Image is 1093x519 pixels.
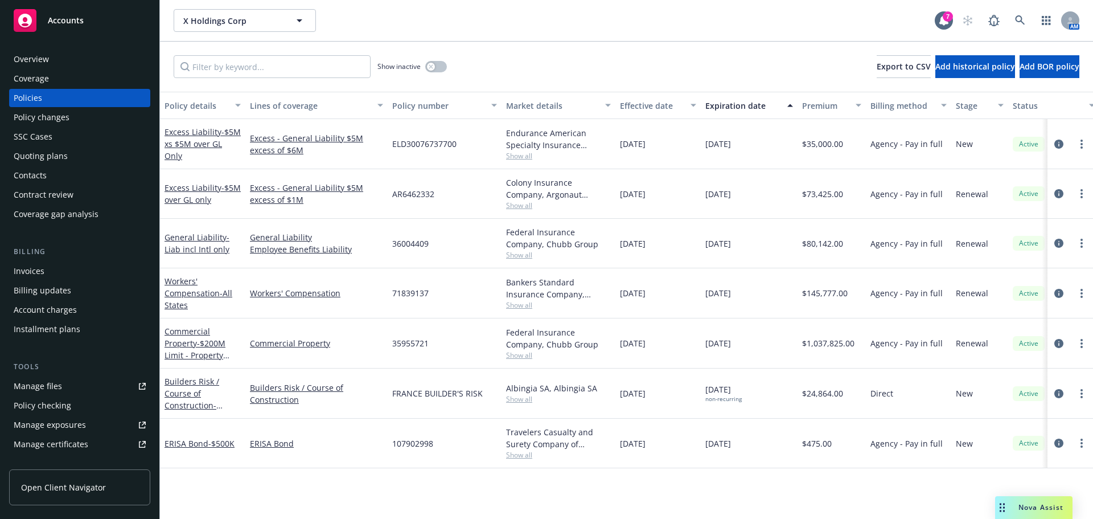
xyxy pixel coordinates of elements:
button: Market details [502,92,615,119]
a: Billing updates [9,281,150,300]
a: circleInformation [1052,387,1066,401]
div: Manage claims [14,455,71,473]
div: Lines of coverage [250,100,371,112]
div: Contract review [14,186,73,204]
div: Policy number [392,100,484,112]
span: 71839137 [392,287,429,299]
a: more [1075,137,1088,151]
div: Bankers Standard Insurance Company, Chubb Group [506,276,611,300]
div: Coverage gap analysis [14,205,98,223]
a: Excess Liability [165,182,241,205]
span: New [956,438,973,449]
a: Coverage [9,70,150,88]
span: Renewal [956,287,988,299]
div: Endurance American Specialty Insurance Company, Sompo International, CRC Group [506,127,611,151]
span: [DATE] [705,188,731,200]
div: Drag to move [995,496,1009,519]
a: Report a Bug [983,9,1005,32]
span: $35,000.00 [802,138,843,150]
div: Tools [9,361,150,373]
span: New [956,138,973,150]
a: Commercial Property [165,326,225,373]
a: Excess - General Liability $5M excess of $6M [250,132,383,156]
a: more [1075,337,1088,350]
a: SSC Cases [9,128,150,146]
span: [DATE] [705,138,731,150]
a: Contract review [9,186,150,204]
div: Billing updates [14,281,71,300]
div: Policy checking [14,397,71,415]
span: Add historical policy [935,61,1015,72]
span: Show all [506,151,611,161]
div: Market details [506,100,598,112]
a: more [1075,387,1088,401]
div: Account charges [14,301,77,319]
span: Export to CSV [877,61,931,72]
a: circleInformation [1052,236,1066,250]
span: $475.00 [802,438,832,449]
button: Export to CSV [877,55,931,78]
span: [DATE] [620,287,646,299]
a: Commercial Property [250,337,383,349]
a: ERISA Bond [165,438,235,449]
div: Travelers Casualty and Surety Company of America, Travelers Insurance [506,426,611,450]
span: FRANCE BUILDER'S RISK [392,387,483,399]
div: Billing [9,246,150,258]
div: Installment plans [14,320,80,338]
span: ELD30076737700 [392,138,457,150]
a: Policy changes [9,108,150,126]
a: Policies [9,89,150,107]
span: Agency - Pay in full [870,238,943,250]
span: Agency - Pay in full [870,438,943,449]
a: Manage exposures [9,416,150,434]
span: [DATE] [620,238,646,250]
span: $145,777.00 [802,287,848,299]
a: Coverage gap analysis [9,205,150,223]
span: Show all [506,450,611,460]
span: Show all [506,250,611,260]
a: General Liability [165,232,229,255]
a: Manage files [9,377,150,395]
a: Workers' Compensation [165,276,232,310]
button: Stage [951,92,1008,119]
div: Policy changes [14,108,69,126]
div: Invoices [14,262,44,280]
a: more [1075,287,1088,300]
a: Accounts [9,5,150,36]
span: Show all [506,201,611,210]
a: Quoting plans [9,147,150,165]
div: Manage certificates [14,435,88,453]
a: Manage certificates [9,435,150,453]
span: [DATE] [620,438,646,449]
a: Workers' Compensation [250,287,383,299]
span: Renewal [956,337,988,349]
a: Excess - General Liability $5M excess of $1M [250,182,383,206]
span: Active [1017,189,1040,199]
span: Add BOR policy [1020,61,1079,72]
a: Contacts [9,166,150,185]
span: $1,037,825.00 [802,337,854,349]
div: Policy details [165,100,228,112]
div: Status [1013,100,1082,112]
a: Builders Risk / Course of Construction [165,376,226,435]
a: circleInformation [1052,436,1066,450]
div: Contacts [14,166,47,185]
span: - $200M Limit - Property only [165,338,229,373]
a: Switch app [1035,9,1058,32]
span: Open Client Navigator [21,481,106,493]
div: Quoting plans [14,147,68,165]
a: Manage claims [9,455,150,473]
div: Stage [956,100,991,112]
span: Nova Assist [1018,502,1063,512]
a: Excess Liability [165,126,241,161]
input: Filter by keyword... [174,55,371,78]
span: [DATE] [705,287,731,299]
div: 7 [943,11,953,22]
span: $80,142.00 [802,238,843,250]
button: Nova Assist [995,496,1073,519]
a: Search [1009,9,1032,32]
span: [DATE] [705,337,731,349]
a: Start snowing [956,9,979,32]
span: 107902998 [392,438,433,449]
